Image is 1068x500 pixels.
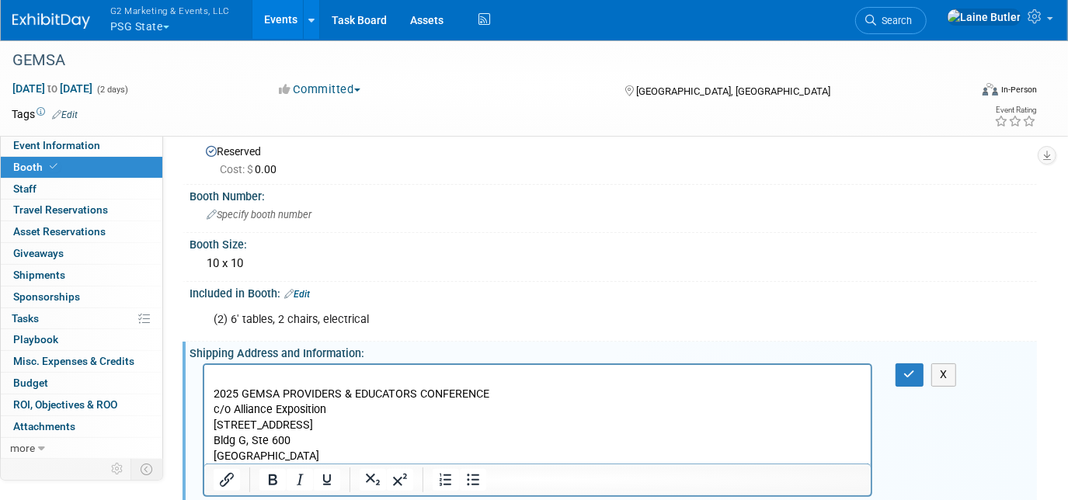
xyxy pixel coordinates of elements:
span: Playbook [13,333,58,345]
span: Tasks [12,312,39,325]
button: X [931,363,956,386]
a: Event Information [1,135,162,156]
div: GEMSA [7,47,950,75]
button: Insert/edit link [214,469,240,491]
div: In-Person [1000,84,1037,95]
body: Rich Text Area. Press ALT-0 for help. [9,6,659,99]
span: Specify booth number [207,209,311,220]
button: Italic [287,469,313,491]
a: ROI, Objectives & ROO [1,394,162,415]
a: Sponsorships [1,286,162,307]
img: Laine Butler [947,9,1021,26]
span: Giveaways [13,247,64,259]
a: Search [855,7,927,34]
span: Event Information [13,139,100,151]
i: Booth reservation complete [50,162,57,171]
span: Booth [13,161,61,173]
div: 10 x 10 [201,252,1025,276]
span: to [45,82,60,95]
span: 0.00 [220,163,283,175]
button: Superscript [387,469,413,491]
button: Underline [314,469,340,491]
a: Booth [1,157,162,178]
span: Budget [13,377,48,389]
a: Tasks [1,308,162,329]
span: [GEOGRAPHIC_DATA], [GEOGRAPHIC_DATA] [637,85,831,97]
span: Travel Reservations [13,203,108,216]
button: Numbered list [433,469,459,491]
span: [DATE] [DATE] [12,82,93,95]
span: Attachments [13,420,75,432]
a: Travel Reservations [1,200,162,220]
button: Bold [259,469,286,491]
a: Giveaways [1,243,162,264]
div: Event Rating [994,106,1036,114]
div: Booth Number: [190,185,1037,204]
span: Sponsorships [13,290,80,303]
button: Subscript [360,469,386,491]
a: Misc. Expenses & Credits [1,351,162,372]
span: Misc. Expenses & Credits [13,355,134,367]
span: Shipments [13,269,65,281]
p: 2025 GEMSA PROVIDERS & EDUCATORS CONFERENCE c/o Alliance Exposition [STREET_ADDRESS] Bldg G, Ste ... [9,22,658,99]
div: Shipping Address and Information: [190,342,1037,361]
span: Asset Reservations [13,225,106,238]
a: Playbook [1,329,162,350]
td: Personalize Event Tab Strip [104,459,131,479]
span: more [10,442,35,454]
a: Attachments [1,416,162,437]
div: (2) 6' tables, 2 chairs, electrical [203,304,872,335]
img: ExhibitDay [12,13,90,29]
span: Search [876,15,912,26]
div: Event Format [885,81,1037,104]
span: (2 days) [96,85,128,95]
td: Toggle Event Tabs [131,459,163,479]
div: Booth Size: [190,233,1037,252]
span: Cost: $ [220,163,255,175]
a: Staff [1,179,162,200]
span: Staff [13,182,37,195]
a: more [1,438,162,459]
td: Tags [12,106,78,122]
img: Format-Inperson.png [983,83,998,95]
div: Included in Booth: [190,282,1037,302]
iframe: Rich Text Area [204,365,871,464]
button: Committed [274,82,367,98]
a: Shipments [1,265,162,286]
span: G2 Marketing & Events, LLC [110,2,230,19]
div: Reserved [201,140,1025,177]
button: Bullet list [460,469,486,491]
span: ROI, Objectives & ROO [13,398,117,411]
a: Budget [1,373,162,394]
a: Asset Reservations [1,221,162,242]
a: Edit [52,109,78,120]
a: Edit [284,289,310,300]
